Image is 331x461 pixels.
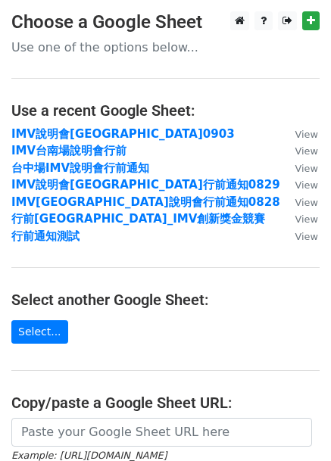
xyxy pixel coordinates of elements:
[280,144,318,157] a: View
[11,229,80,243] a: 行前通知測試
[11,144,126,157] a: IMV台南場說明會行前
[11,127,235,141] a: IMV說明會[GEOGRAPHIC_DATA]0903
[280,195,318,209] a: View
[295,213,318,225] small: View
[11,11,320,33] h3: Choose a Google Sheet
[11,195,280,209] a: IMV[GEOGRAPHIC_DATA]說明會行前通知0828
[295,179,318,191] small: View
[11,291,320,309] h4: Select another Google Sheet:
[295,163,318,174] small: View
[280,178,318,192] a: View
[11,212,265,226] a: 行前[GEOGRAPHIC_DATA]_IMV創新獎金競賽
[280,212,318,226] a: View
[11,101,320,120] h4: Use a recent Google Sheet:
[280,229,318,243] a: View
[11,450,167,461] small: Example: [URL][DOMAIN_NAME]
[280,127,318,141] a: View
[11,418,312,447] input: Paste your Google Sheet URL here
[295,129,318,140] small: View
[295,197,318,208] small: View
[280,161,318,175] a: View
[11,39,320,55] p: Use one of the options below...
[295,145,318,157] small: View
[295,231,318,242] small: View
[11,161,149,175] a: 台中場IMV說明會行前通知
[11,178,280,192] a: IMV說明會[GEOGRAPHIC_DATA]行前通知0829
[11,320,68,344] a: Select...
[11,394,320,412] h4: Copy/paste a Google Sheet URL:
